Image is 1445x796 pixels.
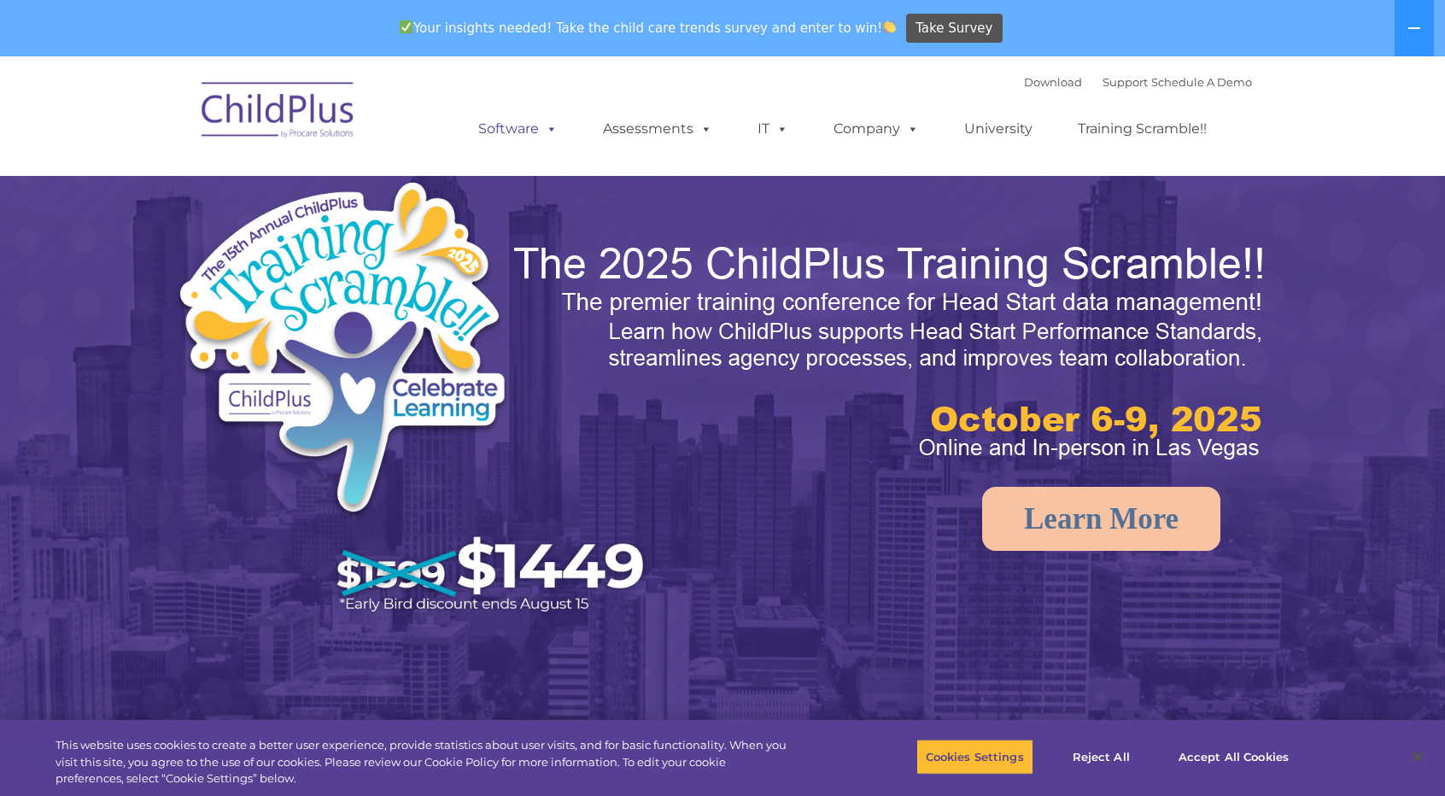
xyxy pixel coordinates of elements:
[1151,75,1252,89] a: Schedule A Demo
[461,112,575,146] a: Software
[916,739,1033,775] button: Cookies Settings
[982,487,1220,551] a: Learn More
[56,737,795,787] div: This website uses cookies to create a better user experience, provide statistics about user visit...
[1024,75,1252,89] font: |
[947,112,1050,146] a: University
[392,11,904,44] span: Your insights needed! Take the child care trends survey and enter to win!
[740,112,805,146] a: IT
[1103,75,1148,89] a: Support
[193,70,364,155] img: ChildPlus by Procare Solutions
[916,14,992,44] span: Take Survey
[906,14,1003,44] a: Take Survey
[883,20,896,33] img: 👏
[237,183,310,196] span: Phone number
[816,112,936,146] a: Company
[586,112,729,146] a: Assessments
[1024,75,1082,89] a: Download
[1169,739,1298,775] button: Accept All Cookies
[237,113,290,126] span: Last name
[1061,112,1224,146] a: Training Scramble!!
[1048,739,1155,775] button: Reject All
[400,20,412,33] img: ✅
[1399,738,1436,776] button: Close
